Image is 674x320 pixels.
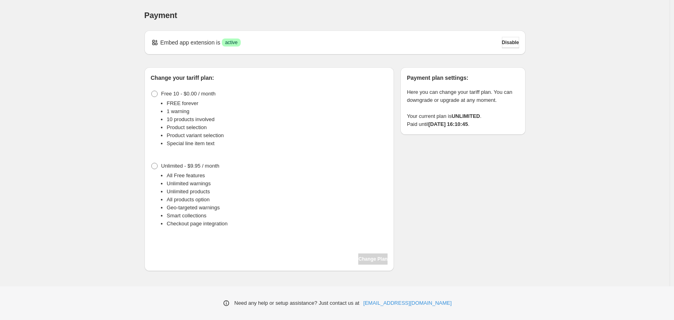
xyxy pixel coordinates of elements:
li: 1 warning [167,107,388,115]
li: FREE forever [167,99,388,107]
li: Checkout page integration [167,220,388,228]
button: Disable [502,37,519,48]
h2: Payment plan settings: [407,74,519,82]
h2: Change your tariff plan: [151,74,388,82]
li: Smart collections [167,212,388,220]
li: All products option [167,196,388,204]
span: Payment [144,11,177,20]
span: active [225,39,238,46]
p: Paid until . [407,120,519,128]
li: Unlimited warnings [167,180,388,188]
p: Your current plan is . [407,112,519,120]
p: Embed app extension is [160,38,220,47]
span: Unlimited - $9.95 / month [161,163,219,169]
span: Disable [502,39,519,46]
li: Special line item text [167,140,388,148]
li: Unlimited products [167,188,388,196]
li: Product variant selection [167,132,388,140]
p: Here you can change your tariff plan. You can downgrade or upgrade at any moment. [407,88,519,104]
a: [EMAIL_ADDRESS][DOMAIN_NAME] [363,299,452,307]
span: Free 10 - $0.00 / month [161,91,216,97]
li: 10 products involved [167,115,388,124]
strong: [DATE] 16:10:45 [428,121,468,127]
li: All Free features [167,172,388,180]
li: Geo-targeted warnings [167,204,388,212]
li: Product selection [167,124,388,132]
strong: UNLIMITED [452,113,480,119]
